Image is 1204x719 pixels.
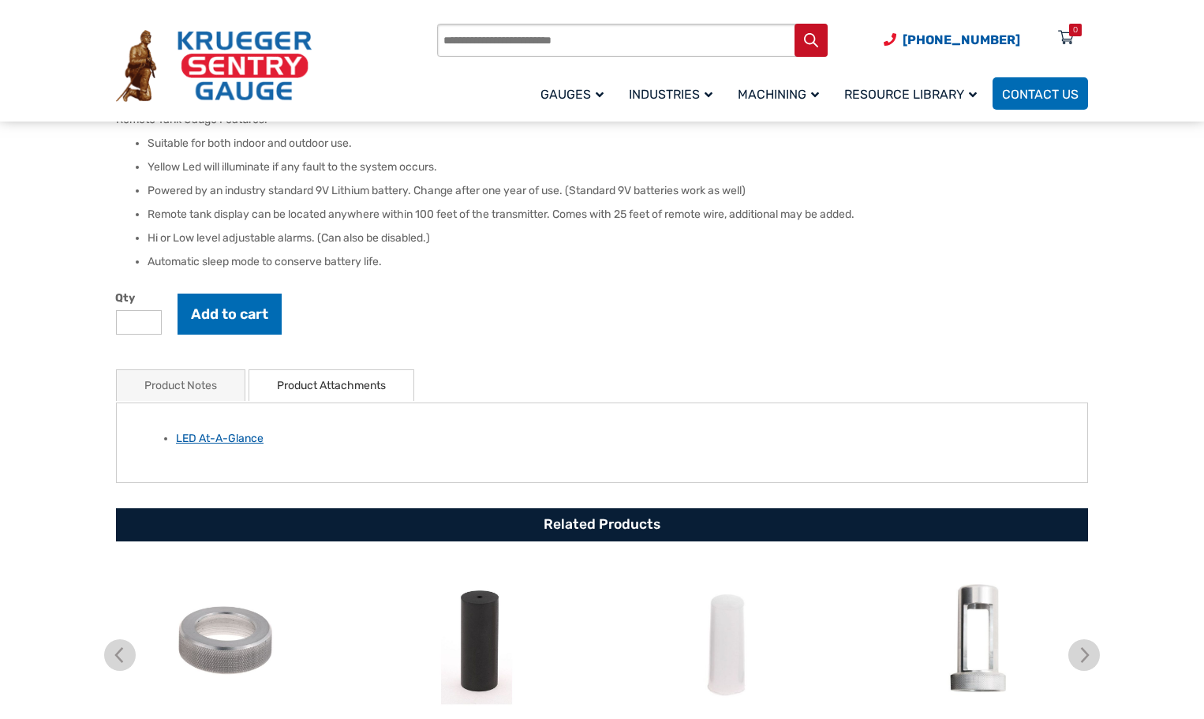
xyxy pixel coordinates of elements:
a: Phone Number (920) 434-8860 [884,30,1020,50]
span: Contact Us [1002,87,1079,102]
a: Product Notes [144,370,217,401]
img: Krueger Sentry Gauge [116,30,312,103]
a: Machining [728,75,835,112]
img: ALG-OF [857,565,1100,715]
span: Gauges [540,87,604,102]
img: Float-P [606,565,849,715]
li: Automatic sleep mode to conserve battery life. [148,254,1088,270]
span: Machining [738,87,819,102]
a: LED At-A-Glance [176,432,264,445]
img: ALN [104,565,347,715]
span: Resource Library [844,87,977,102]
li: Hi or Low level adjustable alarms. (Can also be disabled.) [148,230,1088,246]
img: chevron-right.svg [1068,639,1100,671]
span: [PHONE_NUMBER] [903,32,1020,47]
li: Yellow Led will illuminate if any fault to the system occurs. [148,159,1088,175]
img: Float-N [355,565,598,715]
div: 0 [1073,24,1078,36]
h2: Related Products [116,508,1088,541]
a: Contact Us [993,77,1088,110]
a: Resource Library [835,75,993,112]
li: Remote tank display can be located anywhere within 100 feet of the transmitter. Comes with 25 fee... [148,207,1088,223]
a: Industries [619,75,728,112]
img: chevron-left.svg [104,639,136,671]
input: Product quantity [116,310,162,335]
a: Gauges [531,75,619,112]
li: Powered by an industry standard 9V Lithium battery. Change after one year of use. (Standard 9V ba... [148,183,1088,199]
button: Add to cart [178,294,282,335]
span: Industries [629,87,712,102]
li: Suitable for both indoor and outdoor use. [148,136,1088,152]
a: Product Attachments [277,370,386,401]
